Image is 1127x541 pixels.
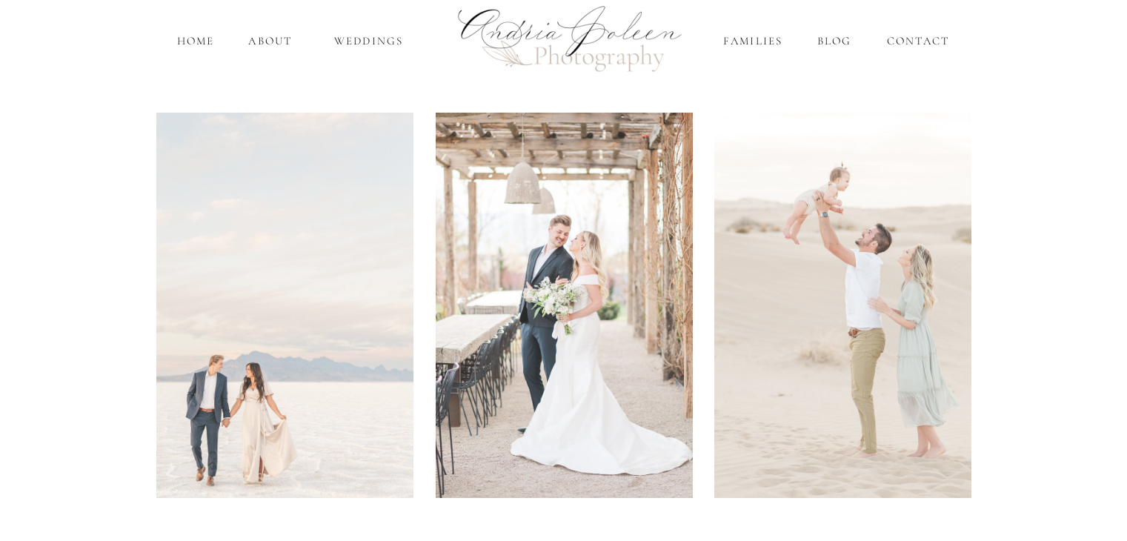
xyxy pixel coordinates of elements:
a: About [245,33,296,50]
a: Contact [883,33,954,50]
a: Families [721,33,785,50]
a: Weddings [325,33,413,50]
a: home [175,33,217,50]
a: Blog [814,33,855,50]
